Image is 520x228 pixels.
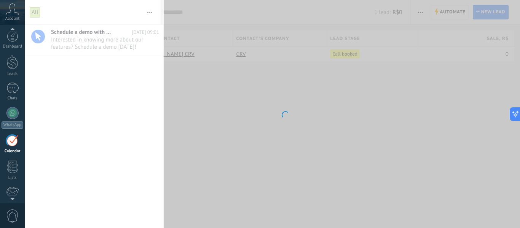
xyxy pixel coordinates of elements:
[5,16,19,21] span: Account
[2,44,24,49] div: Dashboard
[2,175,24,180] div: Lists
[2,96,24,101] div: Chats
[2,149,24,154] div: Calendar
[2,121,23,129] div: WhatsApp
[2,72,24,77] div: Leads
